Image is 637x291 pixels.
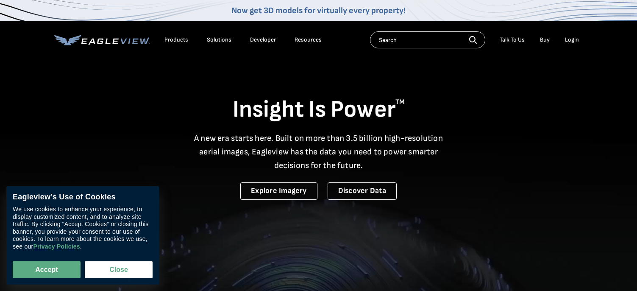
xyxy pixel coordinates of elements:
[13,206,153,251] div: We use cookies to enhance your experience, to display customized content, and to analyze site tra...
[240,182,317,200] a: Explore Imagery
[207,36,231,44] div: Solutions
[231,6,406,16] a: Now get 3D models for virtually every property!
[189,132,448,172] p: A new era starts here. Built on more than 3.5 billion high-resolution aerial images, Eagleview ha...
[370,31,485,48] input: Search
[33,243,80,251] a: Privacy Policies
[54,95,583,125] h1: Insight Is Power
[565,36,579,44] div: Login
[164,36,188,44] div: Products
[395,98,405,106] sup: TM
[295,36,322,44] div: Resources
[85,261,153,278] button: Close
[250,36,276,44] a: Developer
[13,193,153,202] div: Eagleview’s Use of Cookies
[540,36,550,44] a: Buy
[13,261,81,278] button: Accept
[328,182,397,200] a: Discover Data
[500,36,525,44] div: Talk To Us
